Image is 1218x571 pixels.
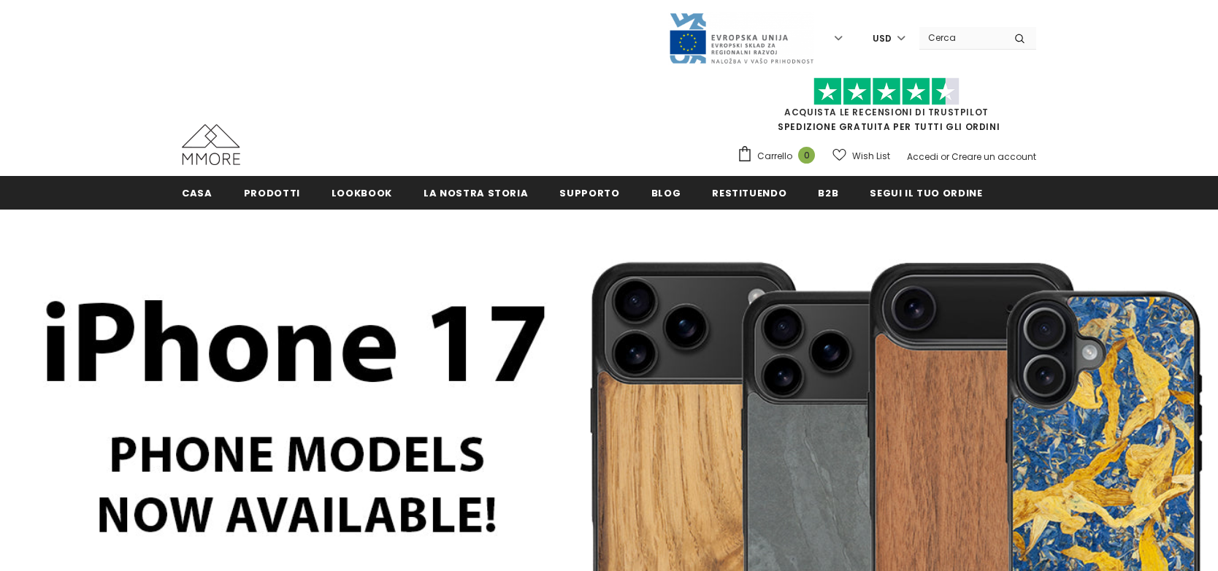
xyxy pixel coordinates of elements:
span: Wish List [852,149,890,164]
input: Search Site [919,27,1003,48]
span: supporto [559,186,619,200]
span: Blog [651,186,681,200]
img: Fidati di Pilot Stars [813,77,960,106]
a: B2B [818,176,838,209]
a: Lookbook [332,176,392,209]
span: SPEDIZIONE GRATUITA PER TUTTI GLI ORDINI [737,84,1036,133]
span: La nostra storia [424,186,528,200]
a: Casa [182,176,212,209]
a: Blog [651,176,681,209]
a: Prodotti [244,176,300,209]
span: Segui il tuo ordine [870,186,982,200]
span: Casa [182,186,212,200]
a: Javni Razpis [668,31,814,44]
a: Wish List [832,143,890,169]
a: Segui il tuo ordine [870,176,982,209]
a: La nostra storia [424,176,528,209]
span: B2B [818,186,838,200]
a: Restituendo [712,176,786,209]
span: Prodotti [244,186,300,200]
span: Restituendo [712,186,786,200]
img: Casi MMORE [182,124,240,165]
span: Lookbook [332,186,392,200]
a: supporto [559,176,619,209]
a: Accedi [907,150,938,163]
span: USD [873,31,892,46]
span: Carrello [757,149,792,164]
span: or [941,150,949,163]
img: Javni Razpis [668,12,814,65]
a: Creare un account [951,150,1036,163]
a: Carrello 0 [737,145,822,167]
span: 0 [798,147,815,164]
a: Acquista le recensioni di TrustPilot [784,106,989,118]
